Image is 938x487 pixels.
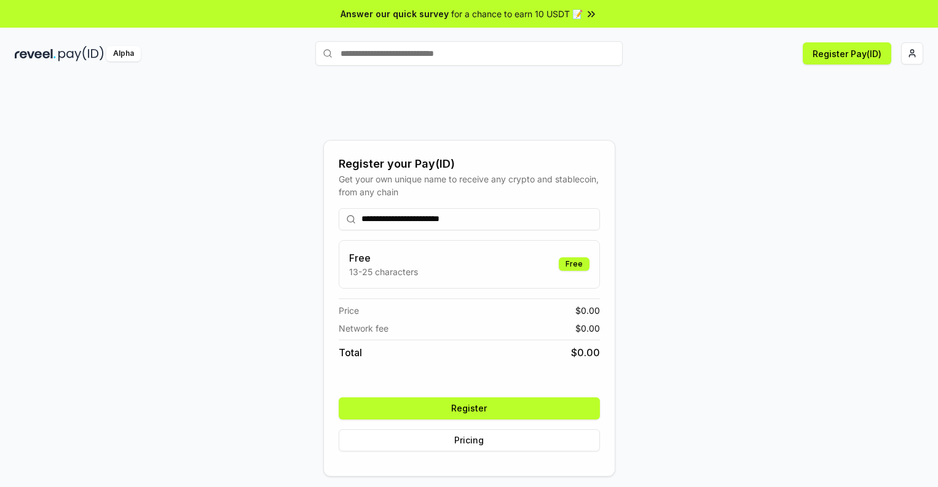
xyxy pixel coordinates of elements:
[571,345,600,360] span: $ 0.00
[349,251,418,265] h3: Free
[575,304,600,317] span: $ 0.00
[451,7,583,20] span: for a chance to earn 10 USDT 📝
[58,46,104,61] img: pay_id
[339,397,600,419] button: Register
[349,265,418,278] p: 13-25 characters
[575,322,600,335] span: $ 0.00
[559,257,589,271] div: Free
[803,42,891,64] button: Register Pay(ID)
[339,322,388,335] span: Network fee
[15,46,56,61] img: reveel_dark
[339,155,600,173] div: Register your Pay(ID)
[339,429,600,451] button: Pricing
[106,46,141,61] div: Alpha
[339,173,600,198] div: Get your own unique name to receive any crypto and stablecoin, from any chain
[339,304,359,317] span: Price
[341,7,449,20] span: Answer our quick survey
[339,345,362,360] span: Total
